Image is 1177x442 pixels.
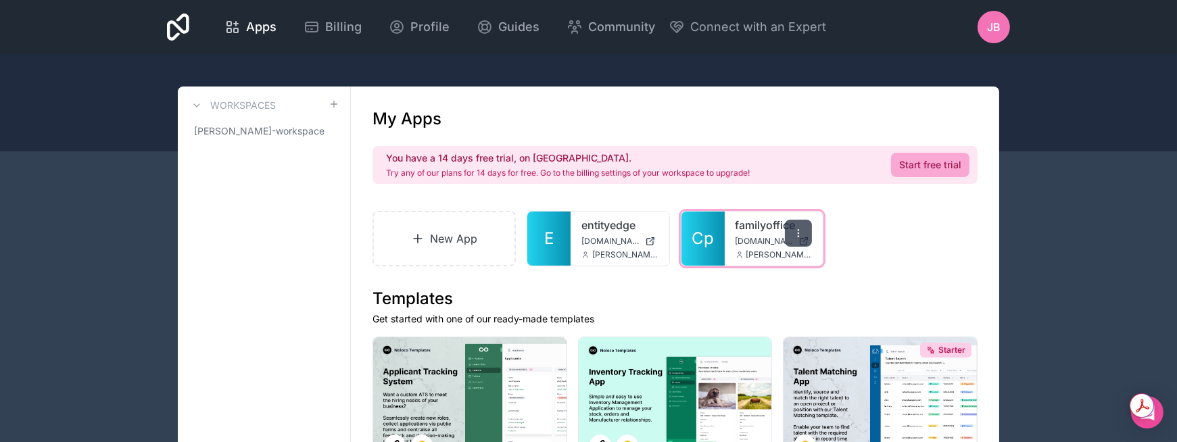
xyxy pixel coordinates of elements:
[194,124,325,138] span: [PERSON_NAME]-workspace
[556,12,666,42] a: Community
[736,236,813,247] a: [DOMAIN_NAME]
[210,99,276,112] h3: Workspaces
[386,151,750,165] h2: You have a 14 days free trial, on [GEOGRAPHIC_DATA].
[373,108,441,130] h1: My Apps
[466,12,550,42] a: Guides
[588,18,655,36] span: Community
[544,228,554,249] span: E
[736,217,813,233] a: familyoffice
[592,249,658,260] span: [PERSON_NAME][EMAIL_ADDRESS][DOMAIN_NAME]
[736,236,794,247] span: [DOMAIN_NAME]
[498,18,539,36] span: Guides
[746,249,813,260] span: [PERSON_NAME][EMAIL_ADDRESS][DOMAIN_NAME]
[692,228,714,249] span: Cp
[325,18,362,36] span: Billing
[987,19,1001,35] span: JB
[386,168,750,178] p: Try any of our plans for 14 days for free. Go to the billing settings of your workspace to upgrade!
[189,97,276,114] a: Workspaces
[373,288,978,310] h1: Templates
[189,119,339,143] a: [PERSON_NAME]-workspace
[293,12,373,42] a: Billing
[669,18,826,36] button: Connect with an Expert
[246,18,277,36] span: Apps
[690,18,826,36] span: Connect with an Expert
[378,12,460,42] a: Profile
[938,345,965,355] span: Starter
[214,12,287,42] a: Apps
[527,212,571,266] a: E
[410,18,450,36] span: Profile
[581,236,658,247] a: [DOMAIN_NAME]
[581,217,658,233] a: entityedge
[891,153,969,177] a: Start free trial
[373,211,516,266] a: New App
[681,212,725,266] a: Cp
[581,236,640,247] span: [DOMAIN_NAME]
[373,312,978,326] p: Get started with one of our ready-made templates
